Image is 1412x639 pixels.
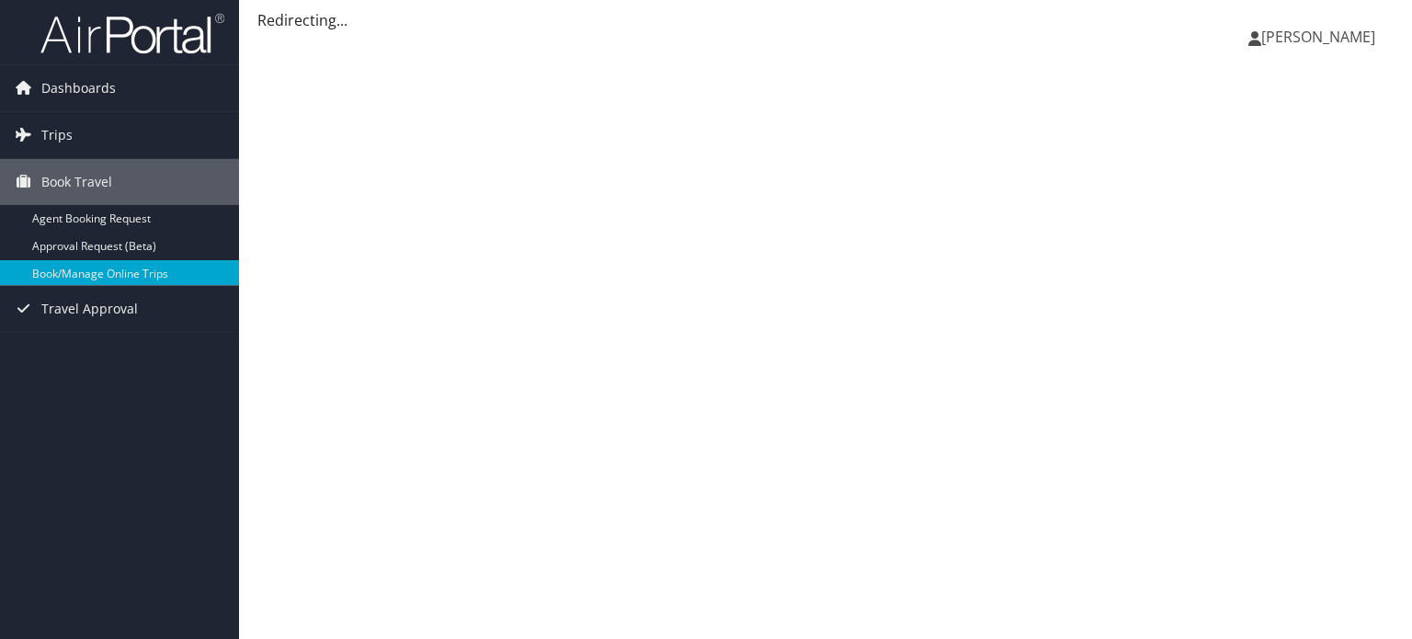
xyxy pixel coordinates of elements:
span: Dashboards [41,65,116,111]
span: Trips [41,112,73,158]
img: airportal-logo.png [40,12,224,55]
span: Travel Approval [41,286,138,332]
span: [PERSON_NAME] [1261,27,1375,47]
div: Redirecting... [257,9,1394,31]
a: [PERSON_NAME] [1248,9,1394,64]
span: Book Travel [41,159,112,205]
